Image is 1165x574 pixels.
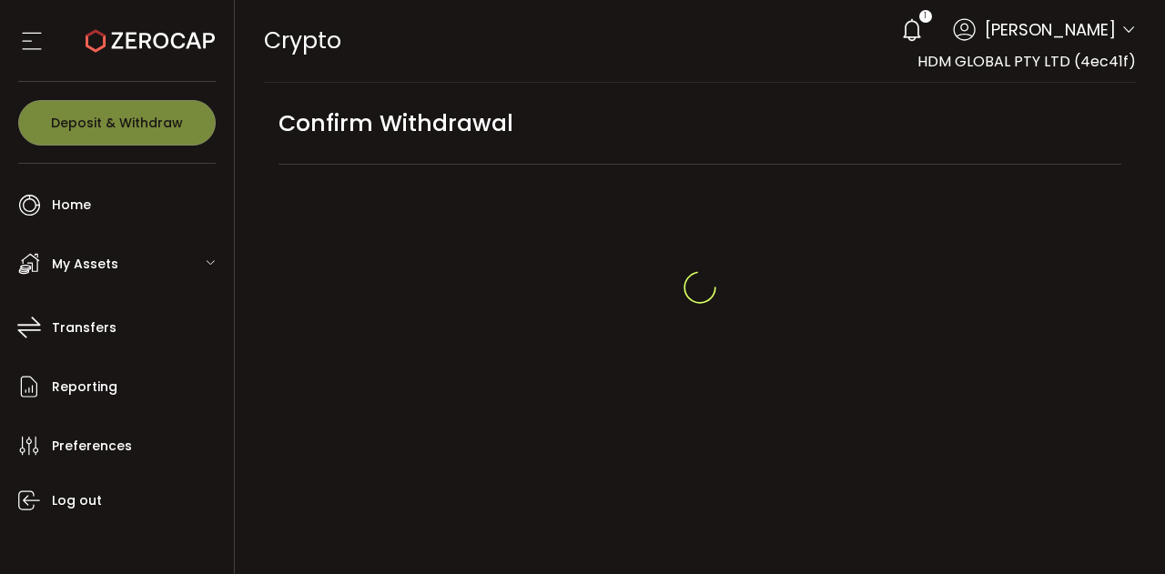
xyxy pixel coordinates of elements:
[52,374,117,400] span: Reporting
[52,433,132,459] span: Preferences
[51,116,183,129] span: Deposit & Withdraw
[52,488,102,514] span: Log out
[52,192,91,218] span: Home
[18,100,216,146] button: Deposit & Withdraw
[52,315,116,341] span: Transfers
[52,251,118,277] span: My Assets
